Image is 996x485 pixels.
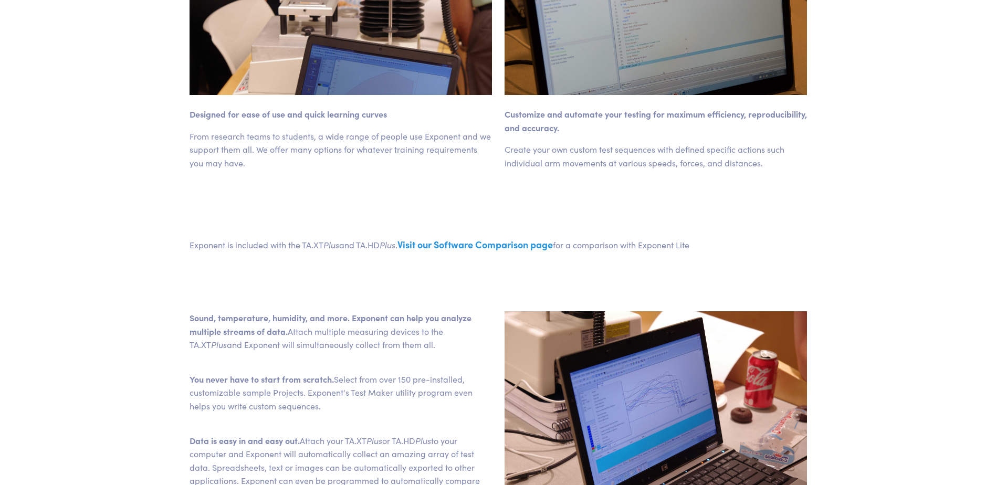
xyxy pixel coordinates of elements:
p: Exponent is included with the TA.XT and TA.HD . for a comparison with Exponent Lite [190,237,807,252]
a: Visit our Software Comparison page [397,238,553,251]
span: Sound, temperature, humidity, and more. Exponent can help you analyze multiple streams of data. [190,312,471,337]
span: You never have to start from scratch. [190,373,334,385]
span: Data is easy in and easy out. [190,435,300,446]
span: Plus [366,435,382,446]
p: Attach multiple measuring devices to the TA.XT and Exponent will simultaneously collect from them... [190,311,492,352]
span: Plus [323,239,339,250]
p: Customize and automate your testing for maximum efficiency, reproducibility, and accuracy. [505,108,807,134]
span: Plus [415,435,431,446]
p: Designed for ease of use and quick learning curves [190,108,492,121]
p: Create your own custom test sequences with defined specific actions such individual arm movements... [505,143,807,170]
p: From research teams to students, a wide range of people use Exponent and we support them all. We ... [190,130,492,170]
p: Select from over 150 pre-installed, customizable sample Projects. Exponent's Test Maker utility p... [190,373,492,413]
span: Plus [380,239,395,250]
span: Plus [211,339,227,350]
